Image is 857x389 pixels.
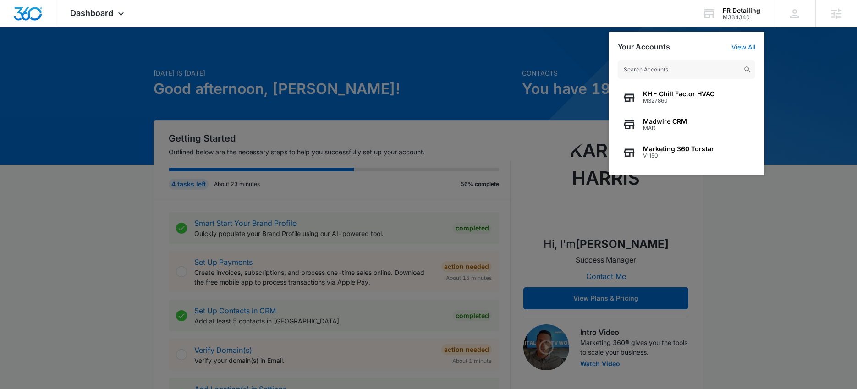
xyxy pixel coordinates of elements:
[618,111,755,138] button: Madwire CRMMAD
[618,138,755,166] button: Marketing 360 TorstarV1150
[643,145,714,153] span: Marketing 360 Torstar
[618,43,670,51] h2: Your Accounts
[643,118,687,125] span: Madwire CRM
[643,125,687,131] span: MAD
[723,7,760,14] div: account name
[618,60,755,79] input: Search Accounts
[731,43,755,51] a: View All
[643,98,714,104] span: M327860
[618,83,755,111] button: KH - Chill Factor HVACM327860
[723,14,760,21] div: account id
[643,153,714,159] span: V1150
[643,90,714,98] span: KH - Chill Factor HVAC
[70,8,113,18] span: Dashboard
